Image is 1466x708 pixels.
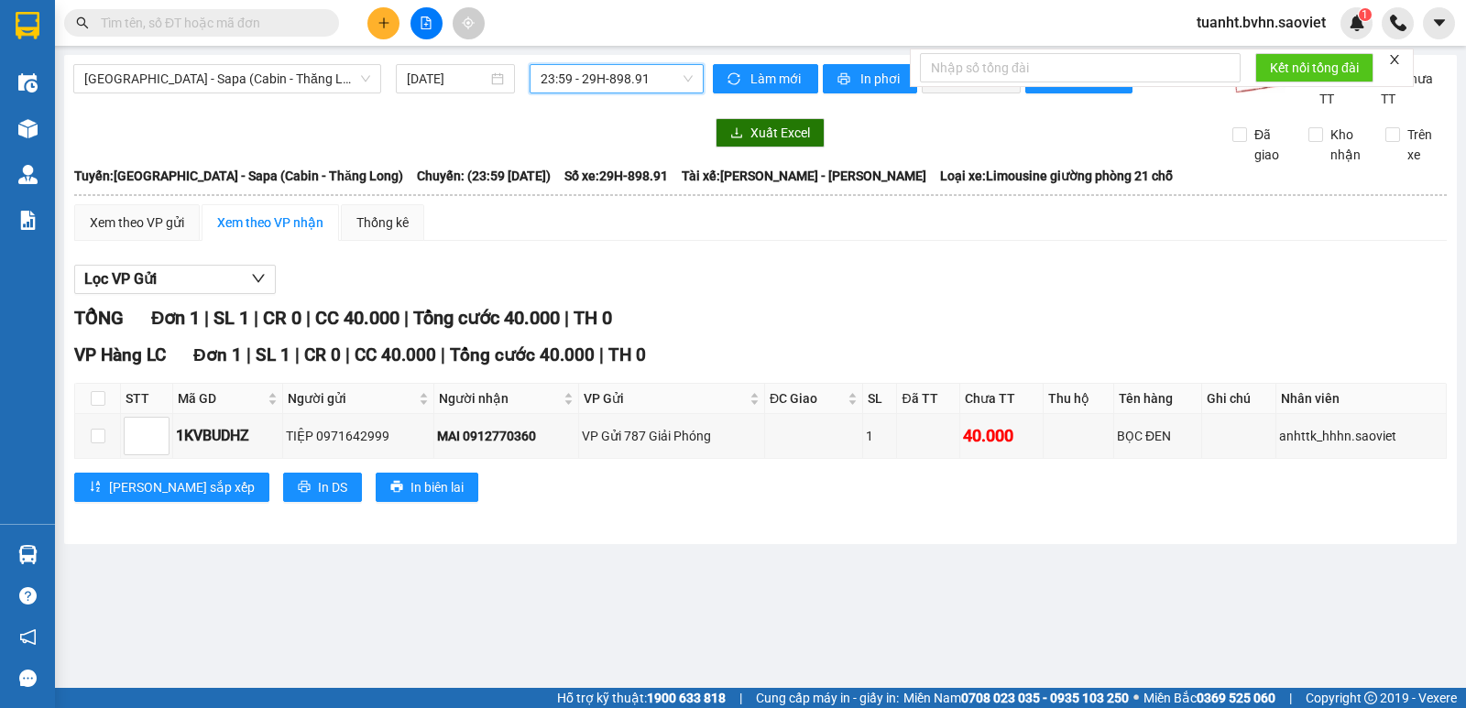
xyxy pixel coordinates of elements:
[441,344,445,365] span: |
[176,424,279,447] div: 1KVBUDHZ
[1423,7,1455,39] button: caret-down
[730,126,743,141] span: download
[74,344,166,365] span: VP Hàng LC
[450,344,595,365] span: Tổng cước 40.000
[1247,125,1295,165] span: Đã giao
[1431,15,1448,31] span: caret-down
[863,384,897,414] th: SL
[1400,125,1448,165] span: Trên xe
[193,344,242,365] span: Đơn 1
[866,426,893,446] div: 1
[217,212,323,233] div: Xem theo VP nhận
[84,267,157,290] span: Lọc VP Gửi
[823,64,917,93] button: printerIn phơi
[1390,15,1406,31] img: phone-icon
[728,72,743,87] span: sync
[101,13,317,33] input: Tìm tên, số ĐT hoặc mã đơn
[256,344,290,365] span: SL 1
[84,65,370,93] span: Hà Nội - Sapa (Cabin - Thăng Long)
[1364,692,1377,704] span: copyright
[1362,8,1368,21] span: 1
[453,7,485,39] button: aim
[1388,53,1401,66] span: close
[18,73,38,93] img: warehouse-icon
[750,69,804,89] span: Làm mới
[1289,688,1292,708] span: |
[960,384,1044,414] th: Chưa TT
[410,7,443,39] button: file-add
[413,307,560,329] span: Tổng cước 40.000
[76,16,89,29] span: search
[713,64,818,93] button: syncLàm mới
[920,53,1241,82] input: Nhập số tổng đài
[1182,11,1340,34] span: tuanht.bvhn.saoviet
[582,426,761,446] div: VP Gửi 787 Giải Phóng
[961,691,1129,705] strong: 0708 023 035 - 0935 103 250
[1133,694,1139,702] span: ⚪️
[564,166,668,186] span: Số xe: 29H-898.91
[420,16,432,29] span: file-add
[599,344,604,365] span: |
[903,688,1129,708] span: Miền Nam
[647,691,726,705] strong: 1900 633 818
[437,426,575,446] div: MAI 0912770360
[682,166,926,186] span: Tài xế: [PERSON_NAME] - [PERSON_NAME]
[390,480,403,495] span: printer
[263,307,301,329] span: CR 0
[756,688,899,708] span: Cung cấp máy in - giấy in:
[283,473,362,502] button: printerIn DS
[18,211,38,230] img: solution-icon
[213,307,249,329] span: SL 1
[376,473,478,502] button: printerIn biên lai
[251,271,266,286] span: down
[897,384,960,414] th: Đã TT
[19,587,37,605] span: question-circle
[541,65,692,93] span: 23:59 - 29H-898.91
[89,480,102,495] span: sort-ascending
[716,118,825,147] button: downloadXuất Excel
[1197,691,1275,705] strong: 0369 525 060
[407,69,488,89] input: 12/09/2025
[286,426,431,446] div: TIỆP 0971642999
[1279,426,1443,446] div: anhttk_hhhn.saoviet
[18,545,38,564] img: warehouse-icon
[1117,426,1198,446] div: BỌC ĐEN
[584,388,746,408] span: VP Gửi
[355,344,436,365] span: CC 40.000
[18,119,38,138] img: warehouse-icon
[574,307,612,329] span: TH 0
[204,307,209,329] span: |
[306,307,311,329] span: |
[963,423,1040,449] div: 40.000
[19,670,37,687] span: message
[74,473,269,502] button: sort-ascending[PERSON_NAME] sắp xếp
[1323,125,1371,165] span: Kho nhận
[770,388,844,408] span: ĐC Giao
[318,477,347,497] span: In DS
[298,480,311,495] span: printer
[246,344,251,365] span: |
[860,69,903,89] span: In phơi
[178,388,264,408] span: Mã GD
[16,12,39,39] img: logo-vxr
[1270,58,1359,78] span: Kết nối tổng đài
[940,166,1173,186] span: Loại xe: Limousine giường phòng 21 chỗ
[608,344,646,365] span: TH 0
[367,7,399,39] button: plus
[1202,384,1276,414] th: Ghi chú
[19,628,37,646] span: notification
[295,344,300,365] span: |
[345,344,350,365] span: |
[121,384,173,414] th: STT
[356,212,409,233] div: Thống kê
[564,307,569,329] span: |
[377,16,390,29] span: plus
[439,388,560,408] span: Người nhận
[404,307,409,329] span: |
[90,212,184,233] div: Xem theo VP gửi
[74,307,124,329] span: TỔNG
[151,307,200,329] span: Đơn 1
[74,169,403,183] b: Tuyến: [GEOGRAPHIC_DATA] - Sapa (Cabin - Thăng Long)
[18,165,38,184] img: warehouse-icon
[254,307,258,329] span: |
